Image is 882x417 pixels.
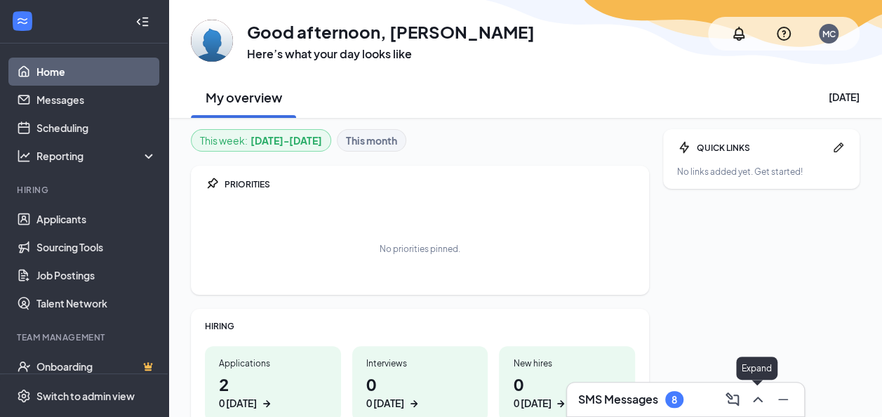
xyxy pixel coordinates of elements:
a: Job Postings [36,261,156,289]
div: Interviews [366,357,474,369]
button: ComposeMessage [720,388,742,411]
h3: SMS Messages [578,392,658,407]
svg: Collapse [135,15,149,29]
div: HIRING [205,320,635,332]
h1: Good afternoon, [PERSON_NAME] [247,20,535,44]
svg: Pin [205,177,219,191]
div: Applications [219,357,327,369]
h1: 0 [366,372,474,411]
svg: Pen [831,140,846,154]
a: Talent Network [36,289,156,317]
div: QUICK LINKS [697,142,826,154]
div: Reporting [36,149,157,163]
div: No priorities pinned. [380,243,460,255]
svg: ArrowRight [407,397,421,411]
img: Martin Cervantes [191,20,233,62]
div: 0 [DATE] [513,396,551,411]
div: No links added yet. Get started! [677,166,846,178]
div: New hires [513,357,621,369]
div: Hiring [17,184,154,196]
a: Home [36,58,156,86]
div: 0 [DATE] [366,396,404,411]
svg: Bolt [677,140,691,154]
svg: QuestionInfo [775,25,792,42]
a: Applicants [36,205,156,233]
h1: 0 [513,372,621,411]
h2: My overview [206,88,282,106]
svg: Minimize [775,391,791,408]
div: MC [822,28,836,40]
svg: Notifications [730,25,747,42]
svg: Settings [17,389,31,403]
h3: Here’s what your day looks like [247,46,535,62]
div: 8 [671,394,677,406]
div: This week : [200,133,322,148]
div: Switch to admin view [36,389,135,403]
div: [DATE] [829,90,860,104]
a: Scheduling [36,114,156,142]
button: ChevronUp [745,388,768,411]
svg: ChevronUp [749,391,766,408]
div: PRIORITIES [225,178,635,190]
a: OnboardingCrown [36,352,156,380]
svg: Analysis [17,149,31,163]
svg: ArrowRight [260,397,274,411]
h1: 2 [219,372,327,411]
b: [DATE] - [DATE] [250,133,322,148]
div: 0 [DATE] [219,396,257,411]
svg: ArrowRight [554,397,568,411]
div: Team Management [17,331,154,343]
a: Messages [36,86,156,114]
a: Sourcing Tools [36,233,156,261]
svg: ComposeMessage [724,391,741,408]
div: Expand [736,357,777,380]
button: Minimize [770,388,793,411]
svg: WorkstreamLogo [15,14,29,28]
b: This month [346,133,397,148]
